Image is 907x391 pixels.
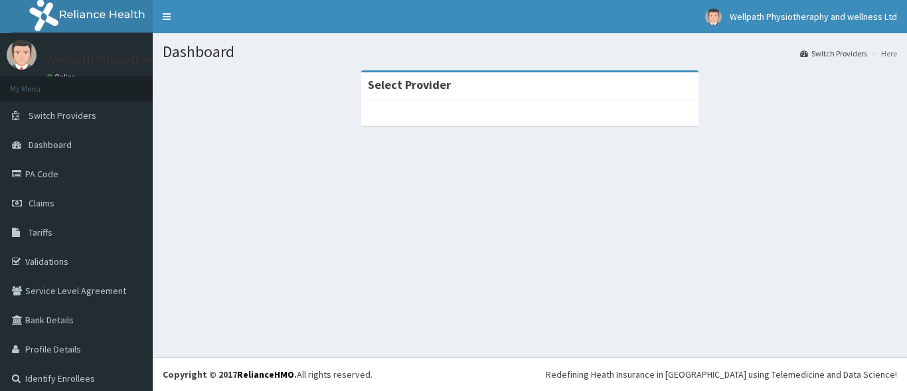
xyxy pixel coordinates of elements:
a: RelianceHMO [237,368,294,380]
strong: Copyright © 2017 . [163,368,297,380]
li: Here [868,48,897,59]
span: Claims [29,197,54,209]
span: Wellpath Physiotheraphy and wellness Ltd [730,11,897,23]
span: Switch Providers [29,110,96,121]
a: Switch Providers [800,48,867,59]
div: Redefining Heath Insurance in [GEOGRAPHIC_DATA] using Telemedicine and Data Science! [546,368,897,381]
p: Wellpath Physiotheraphy and wellness Ltd [46,54,269,66]
footer: All rights reserved. [153,357,907,391]
a: Online [46,72,78,82]
span: Tariffs [29,226,52,238]
strong: Select Provider [368,77,451,92]
span: Dashboard [29,139,72,151]
h1: Dashboard [163,43,897,60]
img: User Image [7,40,37,70]
img: User Image [705,9,722,25]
